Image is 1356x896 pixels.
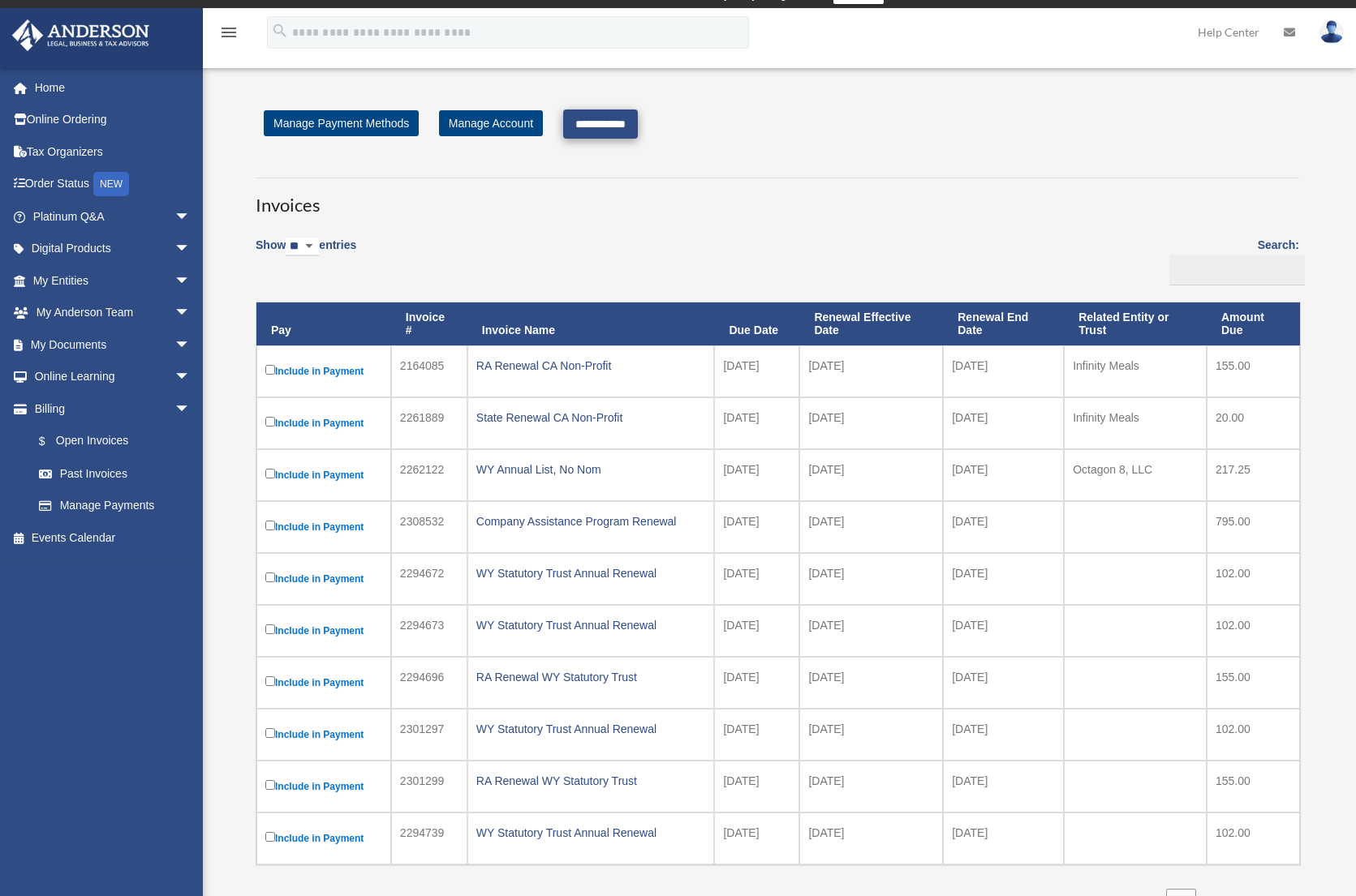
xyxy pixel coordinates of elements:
td: 20.00 [1207,397,1300,449]
label: Include in Payment [265,621,382,641]
div: RA Renewal WY Statutory Trust [476,666,706,688]
td: [DATE] [943,449,1064,501]
td: Octagon 8, LLC [1064,449,1207,501]
span: arrow_drop_down [174,233,207,266]
th: Renewal End Date: activate to sort column ascending [943,302,1064,346]
label: Include in Payment [265,725,382,744]
td: [DATE] [714,397,799,449]
td: [DATE] [799,657,943,709]
a: Manage Payments [23,490,207,522]
td: [DATE] [943,397,1064,449]
td: [DATE] [714,449,799,501]
a: Past Invoices [23,457,207,490]
td: [DATE] [799,553,943,605]
span: arrow_drop_down [174,328,207,362]
td: [DATE] [714,501,799,553]
td: 2294673 [391,605,467,657]
div: NEW [93,172,129,196]
div: WY Statutory Trust Annual Renewal [476,718,706,740]
td: 102.00 [1207,553,1300,605]
div: Company Assistance Program Renewal [476,510,706,533]
td: 155.00 [1207,761,1300,812]
td: [DATE] [714,709,799,761]
td: [DATE] [714,553,799,605]
label: Include in Payment [265,777,382,796]
td: [DATE] [943,345,1064,397]
input: Include in Payment [265,676,275,686]
a: menu [219,28,239,42]
h3: Invoices [256,178,1299,218]
td: [DATE] [943,761,1064,812]
div: WY Statutory Trust Annual Renewal [476,562,706,585]
td: 2308532 [391,501,467,553]
span: arrow_drop_down [174,200,207,234]
i: menu [219,23,239,42]
td: [DATE] [943,605,1064,657]
span: $ [48,431,56,452]
input: Search: [1169,255,1305,285]
td: 102.00 [1207,709,1300,761]
td: [DATE] [714,657,799,709]
label: Include in Payment [265,414,382,433]
select: Showentries [286,238,319,256]
input: Include in Payment [265,469,275,478]
td: [DATE] [799,709,943,761]
td: Infinity Meals [1064,345,1207,397]
a: Platinum Q&Aarrow_drop_down [11,200,215,233]
td: 2294739 [391,812,467,864]
td: [DATE] [943,501,1064,553]
td: 2262122 [391,449,467,501]
th: Related Entity or Trust: activate to sort column ascending [1064,302,1207,346]
th: Pay: activate to sort column descending [256,302,391,346]
td: 2301299 [391,761,467,812]
th: Invoice #: activate to sort column ascending [391,302,467,346]
a: My Anderson Teamarrow_drop_down [11,297,215,329]
th: Renewal Effective Date: activate to sort column ascending [799,302,943,346]
td: 795.00 [1207,501,1300,553]
input: Include in Payment [265,624,275,634]
label: Include in Payment [265,829,382,848]
span: arrow_drop_down [174,297,207,330]
input: Include in Payment [265,728,275,738]
td: [DATE] [714,345,799,397]
td: [DATE] [943,812,1064,864]
td: [DATE] [714,812,799,864]
a: Online Learningarrow_drop_down [11,361,215,393]
a: Events Calendar [11,521,215,554]
label: Include in Payment [265,362,382,381]
span: arrow_drop_down [174,361,207,394]
td: [DATE] [799,605,943,657]
img: Anderson Advisors Platinum Portal [7,19,154,51]
label: Include in Payment [265,569,382,589]
a: Digital Productsarrow_drop_down [11,233,215,265]
td: [DATE] [714,605,799,657]
i: search [271,22,289,40]
td: [DATE] [943,657,1064,709]
th: Invoice Name: activate to sort column ascending [467,302,715,346]
span: arrow_drop_down [174,392,207,426]
td: Infinity Meals [1064,397,1207,449]
input: Include in Payment [265,365,275,375]
td: [DATE] [943,553,1064,605]
td: [DATE] [799,449,943,501]
td: 217.25 [1207,449,1300,501]
label: Include in Payment [265,517,382,537]
input: Include in Payment [265,521,275,530]
a: Online Ordering [11,104,215,136]
div: RA Renewal WY Statutory Trust [476,770,706,792]
img: User Pic [1319,20,1344,44]
span: arrow_drop_down [174,264,207,298]
label: Search: [1164,235,1299,285]
input: Include in Payment [265,417,275,427]
td: [DATE] [799,501,943,553]
label: Include in Payment [265,465,382,485]
a: Billingarrow_drop_down [11,392,207,425]
div: WY Statutory Trust Annual Renewal [476,614,706,637]
td: 2294696 [391,657,467,709]
div: State Renewal CA Non-Profit [476,406,706,429]
input: Include in Payment [265,780,275,790]
td: 2261889 [391,397,467,449]
td: [DATE] [799,345,943,397]
div: WY Annual List, No Nom [476,458,706,481]
label: Show entries [256,235,356,272]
